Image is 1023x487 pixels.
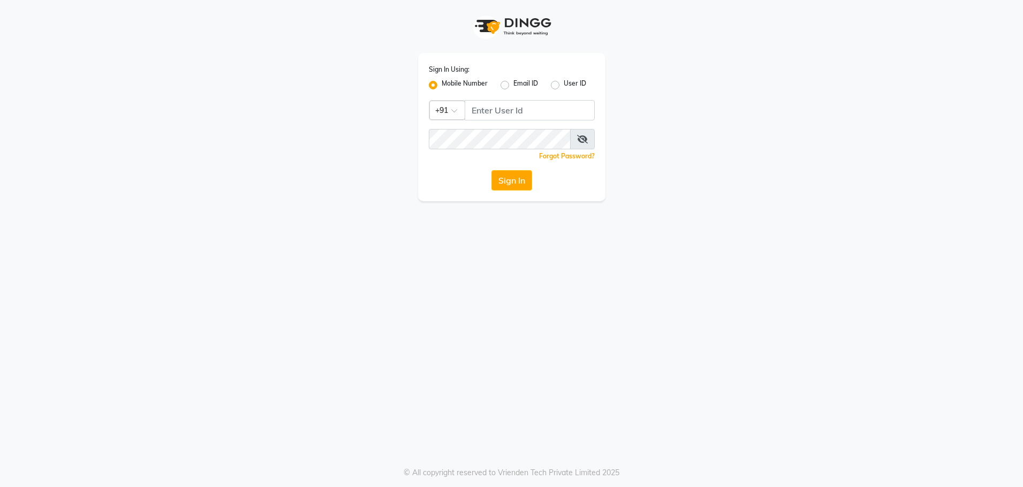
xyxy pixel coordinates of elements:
label: Mobile Number [442,79,488,92]
button: Sign In [491,170,532,191]
a: Forgot Password? [539,152,595,160]
label: Sign In Using: [429,65,469,74]
input: Username [465,100,595,120]
img: logo1.svg [469,11,555,42]
label: User ID [564,79,586,92]
label: Email ID [513,79,538,92]
input: Username [429,129,571,149]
